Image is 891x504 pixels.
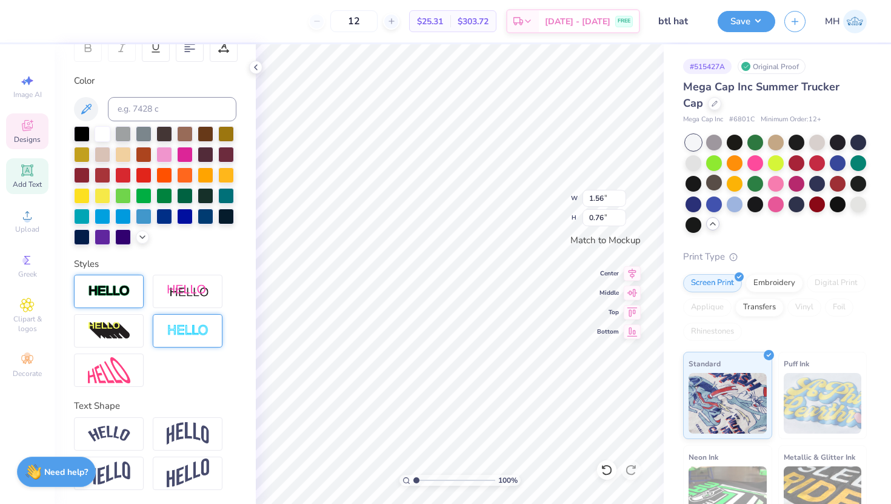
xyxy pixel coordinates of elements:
img: Shadow [167,284,209,299]
span: Center [597,269,619,278]
span: Bottom [597,328,619,336]
div: Vinyl [787,298,821,317]
div: Digital Print [807,274,866,292]
img: Arch [167,422,209,445]
span: Minimum Order: 12 + [761,115,821,125]
span: Add Text [13,180,42,189]
div: Original Proof [738,59,806,74]
a: MH [825,10,867,33]
span: $303.72 [458,15,489,28]
div: Styles [74,257,236,271]
img: Free Distort [88,357,130,383]
span: Top [597,308,619,317]
img: Puff Ink [784,373,862,434]
span: Clipart & logos [6,314,48,334]
span: Standard [689,357,721,370]
img: Maura Higgins [843,10,867,33]
strong: Need help? [44,466,88,478]
span: [DATE] - [DATE] [545,15,610,28]
input: Untitled Design [649,9,709,33]
span: Middle [597,289,619,297]
span: Neon Ink [689,451,718,463]
button: Save [718,11,775,32]
span: $25.31 [417,15,443,28]
div: Embroidery [746,274,803,292]
input: – – [330,10,378,32]
span: Upload [15,224,39,234]
div: Rhinestones [683,323,742,341]
div: Text Shape [74,399,236,413]
div: Screen Print [683,274,742,292]
span: Image AI [13,90,42,99]
div: Print Type [683,250,867,264]
div: Color [74,74,236,88]
div: # 515427A [683,59,732,74]
span: Mega Cap Inc [683,115,723,125]
span: 100 % [498,475,518,486]
div: Foil [825,298,853,317]
img: Rise [167,459,209,488]
span: MH [825,15,840,29]
input: e.g. 7428 c [108,97,236,121]
span: Mega Cap Inc Summer Trucker Cap [683,79,839,110]
div: Applique [683,298,732,317]
div: Transfers [735,298,784,317]
span: Metallic & Glitter Ink [784,451,855,463]
span: # 6801C [729,115,755,125]
img: Flag [88,462,130,485]
span: Puff Ink [784,357,809,370]
span: Designs [14,135,41,144]
img: Negative Space [167,324,209,338]
img: Arc [88,426,130,442]
span: Decorate [13,369,42,378]
img: Standard [689,373,767,434]
img: 3d Illusion [88,321,130,341]
span: Greek [18,269,37,279]
span: FREE [618,17,630,25]
img: Stroke [88,284,130,298]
